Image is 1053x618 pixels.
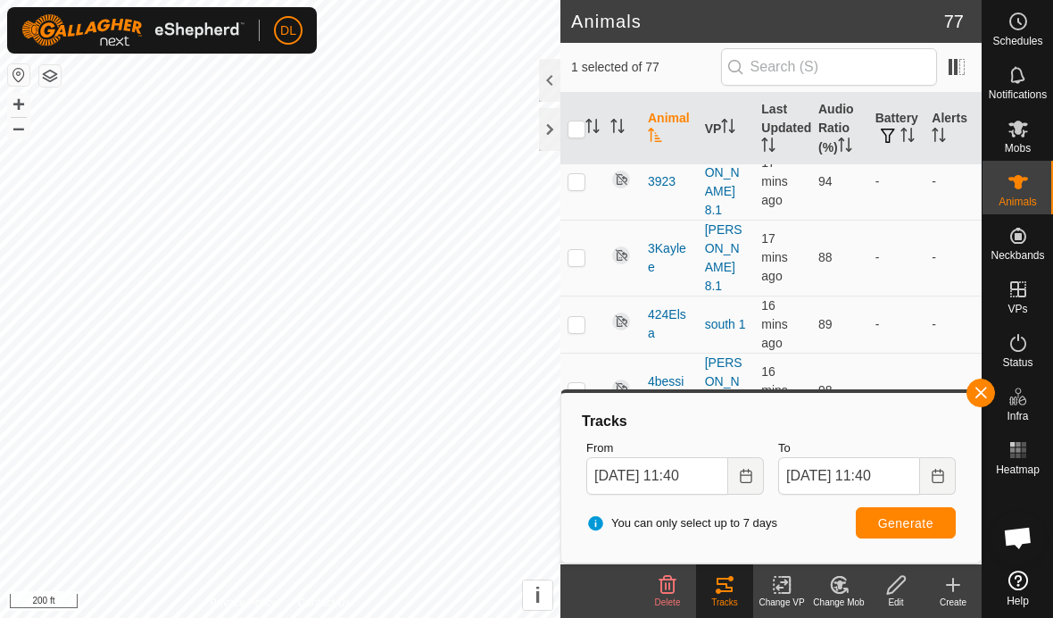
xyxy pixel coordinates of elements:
[1007,596,1029,606] span: Help
[932,130,946,145] p-sorticon: Activate to sort
[878,516,933,530] span: Generate
[698,93,755,165] th: VP
[900,130,915,145] p-sorticon: Activate to sort
[721,121,735,136] p-sorticon: Activate to sort
[579,411,963,432] div: Tracks
[868,296,925,353] td: -
[924,93,982,165] th: Alerts
[810,596,867,609] div: Change Mob
[754,93,811,165] th: Last Updated
[586,439,764,457] label: From
[761,140,775,154] p-sorticon: Activate to sort
[1007,411,1028,422] span: Infra
[818,317,833,331] span: 89
[298,595,351,611] a: Contact Us
[818,383,833,397] span: 98
[868,220,925,296] td: -
[705,355,742,426] a: [PERSON_NAME] 8.1
[761,231,788,283] span: 13 Oct 2025 at 11:23 am
[728,457,764,495] button: Choose Date
[868,353,925,429] td: -
[991,250,1044,261] span: Neckbands
[1005,143,1031,154] span: Mobs
[210,595,277,611] a: Privacy Policy
[586,514,777,532] span: You can only select up to 7 days
[944,8,964,35] span: 77
[705,317,746,331] a: south 1
[924,353,982,429] td: -
[983,564,1053,614] a: Help
[838,140,852,154] p-sorticon: Activate to sort
[856,507,956,539] button: Generate
[1002,357,1032,368] span: Status
[989,89,1047,100] span: Notifications
[920,457,956,495] button: Choose Date
[585,121,600,136] p-sorticon: Activate to sort
[21,14,245,46] img: Gallagher Logo
[280,21,296,40] span: DL
[610,311,632,332] img: returning off
[999,196,1037,207] span: Animals
[761,364,788,416] span: 13 Oct 2025 at 11:23 am
[761,298,788,350] span: 13 Oct 2025 at 11:24 am
[868,93,925,165] th: Battery
[818,250,833,264] span: 88
[610,245,632,266] img: returning off
[721,48,937,86] input: Search (S)
[523,580,552,610] button: i
[648,305,691,343] span: 424Elsa
[648,239,691,277] span: 3Kaylee
[868,144,925,220] td: -
[924,144,982,220] td: -
[818,174,833,188] span: 94
[811,93,868,165] th: Audio Ratio (%)
[648,372,691,410] span: 4bessie
[753,596,810,609] div: Change VP
[778,439,956,457] label: To
[992,36,1042,46] span: Schedules
[705,146,742,217] a: [PERSON_NAME] 8.1
[571,58,721,77] span: 1 selected of 77
[696,596,753,609] div: Tracks
[648,130,662,145] p-sorticon: Activate to sort
[535,583,541,607] span: i
[867,596,924,609] div: Edit
[924,220,982,296] td: -
[8,117,29,138] button: –
[8,64,29,86] button: Reset Map
[991,511,1045,564] div: Open chat
[39,65,61,87] button: Map Layers
[648,172,676,191] span: 3923
[1007,304,1027,314] span: VPs
[571,11,944,32] h2: Animals
[996,464,1040,475] span: Heatmap
[610,169,632,190] img: returning off
[641,93,698,165] th: Animal
[610,121,625,136] p-sorticon: Activate to sort
[924,596,982,609] div: Create
[761,155,788,207] span: 13 Oct 2025 at 11:23 am
[924,296,982,353] td: -
[705,222,742,293] a: [PERSON_NAME] 8.1
[655,597,681,607] span: Delete
[8,94,29,115] button: +
[610,378,632,399] img: returning off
